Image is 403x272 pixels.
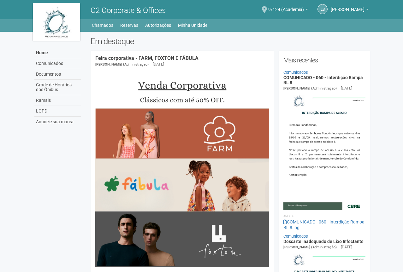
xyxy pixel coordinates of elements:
a: Comunicados [283,234,308,239]
a: Home [34,48,81,58]
a: Comunicados [283,70,308,75]
a: LGPD [34,106,81,117]
a: 9/124 (Academia) [268,8,308,13]
a: Comunicados [34,58,81,69]
span: [PERSON_NAME] (Administração) [283,245,337,249]
a: Descarte Inadequado de Lixo Infectante [283,239,364,244]
div: [DATE] [341,244,352,250]
a: COMUNICADO - 060 - Interdição Rampa BL 8.jpg [283,219,364,230]
a: COMUNICADO - 060 - Interdição Rampa BL 8 [283,75,363,85]
h2: Em destaque [91,37,370,46]
span: Leticia Souza do Nascimento [331,1,364,12]
li: Anexos [283,213,366,219]
h2: Mais recentes [283,55,366,65]
div: [DATE] [341,85,352,91]
span: [PERSON_NAME] (Administração) [283,86,337,90]
a: Grade de Horários dos Ônibus [34,80,81,95]
a: Autorizações [145,21,171,30]
a: Minha Unidade [178,21,207,30]
a: Reservas [120,21,138,30]
span: [PERSON_NAME] (Administração) [95,62,149,67]
a: LS [317,4,328,14]
a: Chamados [92,21,113,30]
a: Ramais [34,95,81,106]
div: [DATE] [153,61,164,67]
img: logo.jpg [33,3,80,41]
a: Documentos [34,69,81,80]
a: [PERSON_NAME] [331,8,369,13]
a: Feira corporativa - FARM, FOXTON E FÁBULA [95,55,199,61]
span: 9/124 (Academia) [268,1,304,12]
span: O2 Corporate & Offices [91,6,166,15]
a: Anuncie sua marca [34,117,81,127]
img: COMUNICADO%20-%20060%20-%20Interdi%C3%A7%C3%A3o%20Rampa%20BL%208.jpg [283,91,366,210]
